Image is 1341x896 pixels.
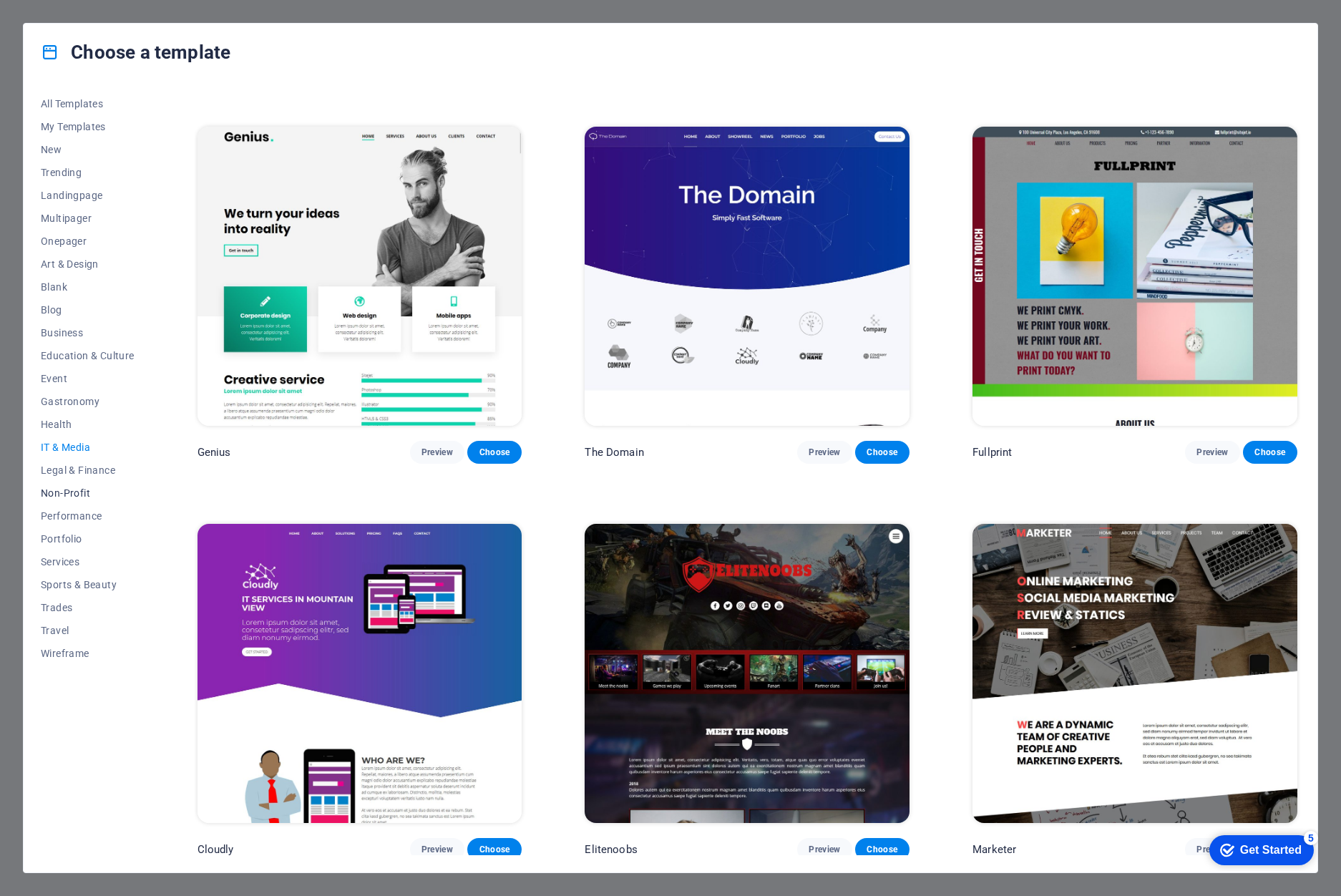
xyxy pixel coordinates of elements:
span: Preview [421,844,453,855]
span: All Templates [41,98,135,109]
span: Business [41,327,135,339]
button: Performance [41,505,135,527]
button: Legal & Finance [41,459,135,482]
button: Gastronomy [41,390,135,413]
p: Marketer [972,842,1016,857]
img: The Domain [585,127,910,426]
button: Preview [410,441,464,464]
img: Genius [198,127,522,426]
span: Wireframe [41,648,135,659]
span: Choose [479,447,510,458]
button: Non-Profit [41,482,135,505]
button: My Templates [41,115,135,138]
p: The Domain [585,445,643,459]
button: Wireframe [41,642,135,665]
span: Legal & Finance [41,464,135,476]
span: Travel [41,625,135,636]
button: IT & Media [41,436,135,459]
span: Blog [41,304,135,316]
div: Get Started 5 items remaining, 0% complete [11,7,116,37]
button: New [41,138,135,161]
button: Health [41,413,135,436]
span: My Templates [41,121,135,132]
span: Trending [41,167,135,178]
button: Event [41,367,135,390]
div: 5 [106,3,120,17]
span: Choose [1254,447,1286,458]
button: Choose [1243,441,1297,464]
img: Cloudly [198,524,522,823]
button: Trades [41,596,135,619]
button: Preview [1185,838,1239,861]
span: Multipager [41,213,135,224]
button: Preview [410,838,464,861]
span: New [41,144,135,155]
button: Choose [855,441,910,464]
img: Fullprint [972,127,1297,426]
button: Blog [41,298,135,321]
button: All Templates [41,92,135,115]
button: Trending [41,161,135,184]
p: Fullprint [972,445,1012,459]
span: Blank [41,281,135,293]
button: Art & Design [41,253,135,276]
button: Services [41,550,135,573]
span: Trades [41,602,135,613]
button: Multipager [41,207,135,230]
span: Preview [809,844,840,855]
span: Preview [421,447,453,458]
span: Gastronomy [41,396,135,407]
span: Choose [479,844,510,855]
p: Cloudly [198,842,234,857]
button: Preview [1185,441,1239,464]
span: Education & Culture [41,350,135,361]
span: Event [41,373,135,384]
p: Elitenoobs [585,842,637,857]
span: IT & Media [41,442,135,453]
img: Elitenoobs [585,524,910,823]
span: Preview [1196,844,1228,855]
img: Marketer [972,524,1297,823]
button: Preview [797,441,852,464]
span: Services [41,556,135,568]
button: Choose [467,838,522,861]
span: Non-Profit [41,487,135,499]
button: Sports & Beauty [41,573,135,596]
span: Portfolio [41,533,135,545]
span: Art & Design [41,258,135,270]
h4: Choose a template [41,41,230,64]
button: Travel [41,619,135,642]
span: Choose [867,447,898,458]
span: Health [41,419,135,430]
button: Business [41,321,135,344]
button: Preview [797,838,852,861]
span: Onepager [41,235,135,247]
button: Onepager [41,230,135,253]
div: Get Started [42,16,104,29]
span: Preview [1196,447,1228,458]
span: Landingpage [41,190,135,201]
button: Education & Culture [41,344,135,367]
button: Choose [467,441,522,464]
span: Preview [809,447,840,458]
button: Blank [41,276,135,298]
span: Choose [867,844,898,855]
button: Choose [855,838,910,861]
p: Genius [198,445,231,459]
span: Sports & Beauty [41,579,135,590]
span: Performance [41,510,135,522]
button: Landingpage [41,184,135,207]
button: Portfolio [41,527,135,550]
